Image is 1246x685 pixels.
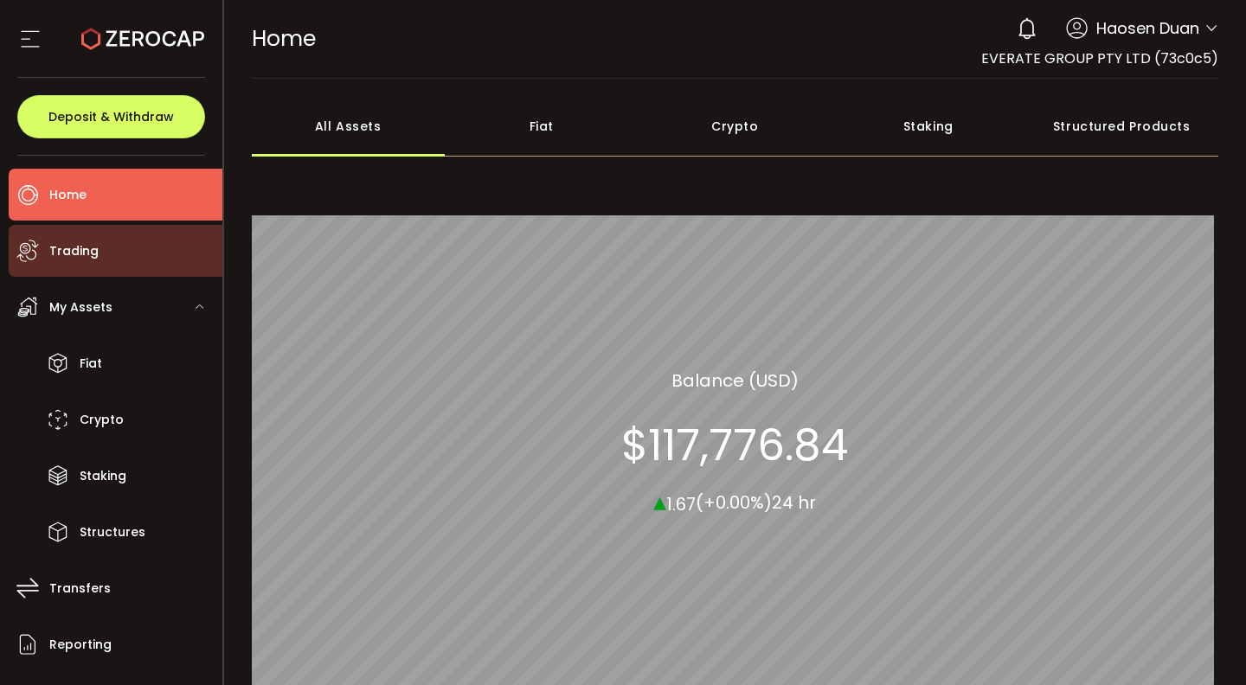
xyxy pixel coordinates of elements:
[80,520,145,545] span: Structures
[48,111,174,123] span: Deposit & Withdraw
[671,367,799,393] section: Balance (USD)
[49,576,111,601] span: Transfers
[1025,96,1219,157] div: Structured Products
[832,96,1025,157] div: Staking
[639,96,832,157] div: Crypto
[696,490,772,515] span: (+0.00%)
[17,95,205,138] button: Deposit & Withdraw
[1096,16,1199,40] span: Haosen Duan
[49,239,99,264] span: Trading
[252,96,446,157] div: All Assets
[80,407,124,432] span: Crypto
[981,48,1218,68] span: EVERATE GROUP PTY LTD (73c0c5)
[49,182,87,208] span: Home
[1040,498,1246,685] iframe: Chat Widget
[772,490,816,515] span: 24 hr
[252,23,316,54] span: Home
[80,464,126,489] span: Staking
[445,96,639,157] div: Fiat
[80,351,102,376] span: Fiat
[666,491,696,515] span: 1.67
[49,632,112,657] span: Reporting
[49,295,112,320] span: My Assets
[621,419,848,471] section: $117,776.84
[653,482,666,519] span: ▴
